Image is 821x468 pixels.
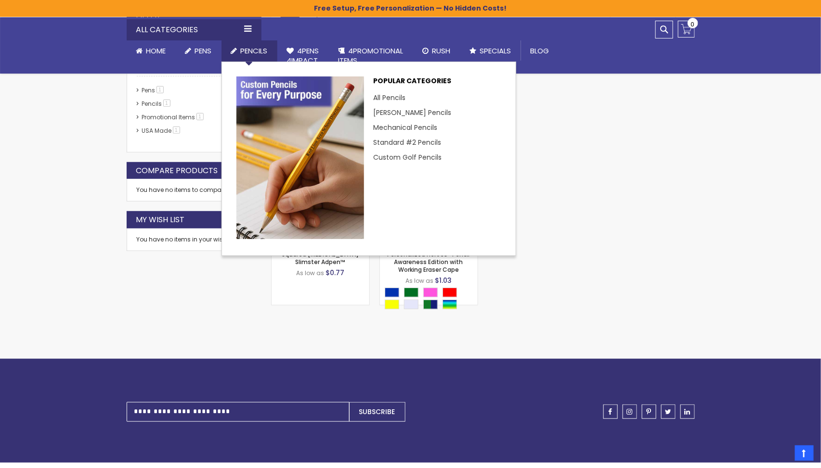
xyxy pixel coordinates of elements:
[661,405,676,419] a: twitter
[296,269,324,277] span: As low as
[609,408,612,415] span: facebook
[277,40,329,72] a: 4Pens4impact
[359,407,395,417] span: Subscribe
[339,46,404,65] span: 4PROMOTIONAL ITEMS
[173,126,180,134] span: 1
[627,408,633,415] span: instagram
[405,277,433,285] span: As low as
[435,276,452,285] span: $1.03
[374,152,442,162] a: Custom Golf Pencils
[432,46,451,56] span: Rush
[146,46,166,56] span: Home
[404,288,418,297] div: Green
[374,138,442,147] a: Standard #2 Pencils
[685,408,691,415] span: linkedin
[531,46,549,56] span: Blog
[326,268,344,278] span: $0.77
[374,93,406,102] a: All Pencils
[374,76,501,90] p: Popular Categories
[140,126,183,135] a: USA Made1
[136,165,218,176] strong: Compare Products
[140,100,174,108] a: Pencils1
[140,86,167,94] a: Pens1
[413,40,460,62] a: Rush
[603,405,618,419] a: facebook
[742,442,821,468] iframe: Reseñas de Clientes en Google
[680,405,695,419] a: linkedin
[176,40,222,62] a: Pens
[236,76,364,239] img: custom pencil
[460,40,521,62] a: Specials
[196,113,204,120] span: 1
[241,46,268,56] span: Pencils
[480,46,511,56] span: Specials
[195,46,212,56] span: Pens
[136,215,185,225] strong: My Wish List
[374,123,438,132] a: Mechanical Pencils
[163,100,170,107] span: 1
[647,408,652,415] span: pinterest
[642,405,656,419] a: pinterest
[443,300,457,309] div: Assorted
[665,408,671,415] span: twitter
[678,21,695,38] a: 0
[137,236,251,243] div: You have no items in your wish list.
[127,179,261,202] div: You have no items to compare.
[623,405,637,419] a: instagram
[222,40,277,62] a: Pencils
[127,40,176,62] a: Home
[385,288,399,297] div: Blue
[385,300,399,309] div: Yellow
[287,46,319,65] span: 4Pens 4impact
[691,20,695,29] span: 0
[329,40,413,72] a: 4PROMOTIONALITEMS
[127,19,261,40] div: All Categories
[443,288,457,297] div: Red
[423,288,438,297] div: Pink
[404,300,418,309] div: Lavender
[140,113,207,121] a: Promotional Items1
[156,86,164,93] span: 1
[521,40,559,62] a: Blog
[282,250,359,266] a: Squared [MEDICAL_DATA] Slimster Adpen™
[349,402,405,422] button: Subscribe
[385,288,478,312] div: Select A Color
[388,250,470,274] a: Personalized Heroes® Pencil Awareness Edition with Working Eraser Cape
[423,300,438,309] div: Green|Blue
[374,108,452,117] a: [PERSON_NAME] Pencils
